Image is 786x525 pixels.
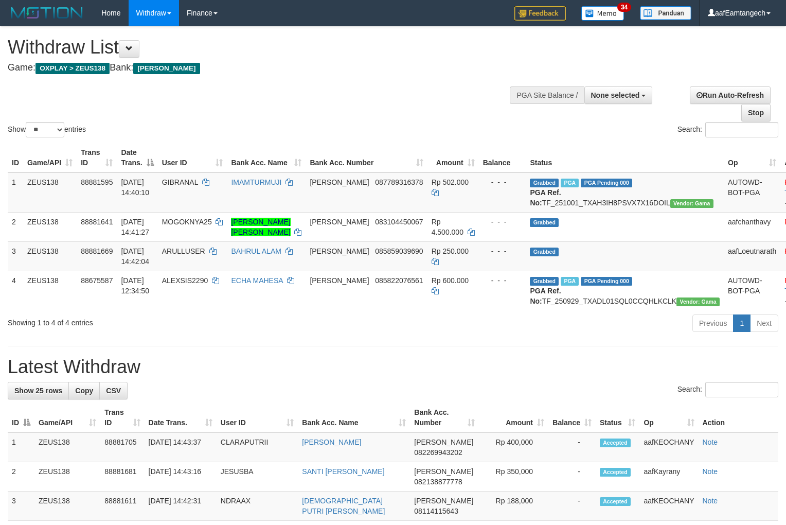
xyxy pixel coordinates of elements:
[479,403,548,432] th: Amount: activate to sort column ascending
[23,271,77,310] td: ZEUS138
[483,275,522,286] div: - - -
[145,462,217,492] td: [DATE] 14:43:16
[414,497,473,505] span: [PERSON_NAME]
[100,432,144,462] td: 88881705
[530,248,559,256] span: Grabbed
[690,86,771,104] a: Run Auto-Refresh
[145,492,217,521] td: [DATE] 14:42:31
[8,462,34,492] td: 2
[483,177,522,187] div: - - -
[35,63,110,74] span: OXPLAY > ZEUS138
[34,462,100,492] td: ZEUS138
[217,432,298,462] td: CLARAPUTRII
[100,462,144,492] td: 88881681
[432,178,469,186] span: Rp 502.000
[703,438,718,446] a: Note
[483,217,522,227] div: - - -
[81,247,113,255] span: 88881669
[479,143,526,172] th: Balance
[8,172,23,213] td: 1
[600,439,631,447] span: Accepted
[310,247,369,255] span: [PERSON_NAME]
[514,6,566,21] img: Feedback.jpg
[479,492,548,521] td: Rp 188,000
[14,387,62,395] span: Show 25 rows
[217,492,298,521] td: NDRAAX
[8,492,34,521] td: 3
[526,143,724,172] th: Status
[530,218,559,227] span: Grabbed
[677,382,778,397] label: Search:
[23,143,77,172] th: Game/API: activate to sort column ascending
[231,247,281,255] a: BAHRUL ALAM
[548,492,596,521] td: -
[548,432,596,462] td: -
[617,3,631,12] span: 34
[639,403,698,432] th: Op: activate to sort column ascending
[692,314,734,332] a: Previous
[162,218,212,226] span: MOGOKNYA25
[414,467,473,476] span: [PERSON_NAME]
[530,188,561,207] b: PGA Ref. No:
[121,276,149,295] span: [DATE] 12:34:50
[703,467,718,476] a: Note
[733,314,751,332] a: 1
[639,492,698,521] td: aafKEOCHANY
[676,297,720,306] span: Vendor URL: https://trx31.1velocity.biz
[302,467,384,476] a: SANTI [PERSON_NAME]
[99,382,128,399] a: CSV
[121,247,149,266] span: [DATE] 14:42:04
[526,271,724,310] td: TF_250929_TXADL01SQL0CCQHLKCLK
[581,277,632,286] span: PGA Pending
[483,246,522,256] div: - - -
[8,143,23,172] th: ID
[145,403,217,432] th: Date Trans.: activate to sort column ascending
[8,5,86,21] img: MOTION_logo.png
[8,63,514,73] h4: Game: Bank:
[23,172,77,213] td: ZEUS138
[427,143,479,172] th: Amount: activate to sort column ascending
[117,143,157,172] th: Date Trans.: activate to sort column descending
[306,143,427,172] th: Bank Acc. Number: activate to sort column ascending
[479,432,548,462] td: Rp 400,000
[510,86,584,104] div: PGA Site Balance /
[162,247,205,255] span: ARULLUSER
[8,432,34,462] td: 1
[302,497,385,515] a: [DEMOGRAPHIC_DATA] PUTRI [PERSON_NAME]
[581,6,624,21] img: Button%20Memo.svg
[724,172,780,213] td: AUTOWD-BOT-PGA
[375,178,423,186] span: Copy 087789316378 to clipboard
[414,448,462,457] span: Copy 082269943202 to clipboard
[8,382,69,399] a: Show 25 rows
[158,143,227,172] th: User ID: activate to sort column ascending
[414,478,462,486] span: Copy 082138877778 to clipboard
[121,178,149,197] span: [DATE] 14:40:10
[741,104,771,121] a: Stop
[584,86,653,104] button: None selected
[8,241,23,271] td: 3
[23,241,77,271] td: ZEUS138
[302,438,361,446] a: [PERSON_NAME]
[432,218,463,236] span: Rp 4.500.000
[231,276,282,285] a: ECHA MAHESA
[81,178,113,186] span: 88881595
[227,143,306,172] th: Bank Acc. Name: activate to sort column ascending
[639,432,698,462] td: aafKEOCHANY
[8,271,23,310] td: 4
[8,357,778,377] h1: Latest Withdraw
[548,462,596,492] td: -
[217,403,298,432] th: User ID: activate to sort column ascending
[375,218,423,226] span: Copy 083104450067 to clipboard
[375,247,423,255] span: Copy 085859039690 to clipboard
[705,122,778,137] input: Search:
[81,218,113,226] span: 88881641
[561,179,579,187] span: Marked by aafsolysreylen
[414,438,473,446] span: [PERSON_NAME]
[705,382,778,397] input: Search:
[217,462,298,492] td: JESUSBA
[68,382,100,399] a: Copy
[75,387,93,395] span: Copy
[145,432,217,462] td: [DATE] 14:43:37
[677,122,778,137] label: Search:
[410,403,479,432] th: Bank Acc. Number: activate to sort column ascending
